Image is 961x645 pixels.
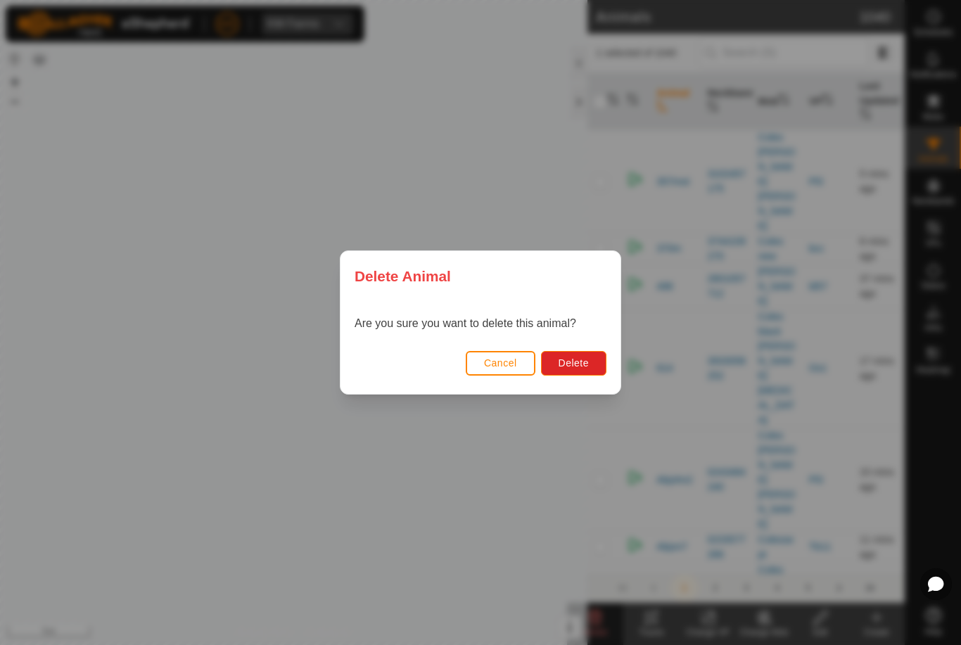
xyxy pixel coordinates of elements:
div: Delete Animal [341,251,620,301]
label: Are you sure you want to delete this animal? [355,317,576,329]
span: Delete [559,357,589,369]
button: Cancel [466,351,535,376]
button: Delete [541,351,606,376]
span: Cancel [484,357,517,369]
